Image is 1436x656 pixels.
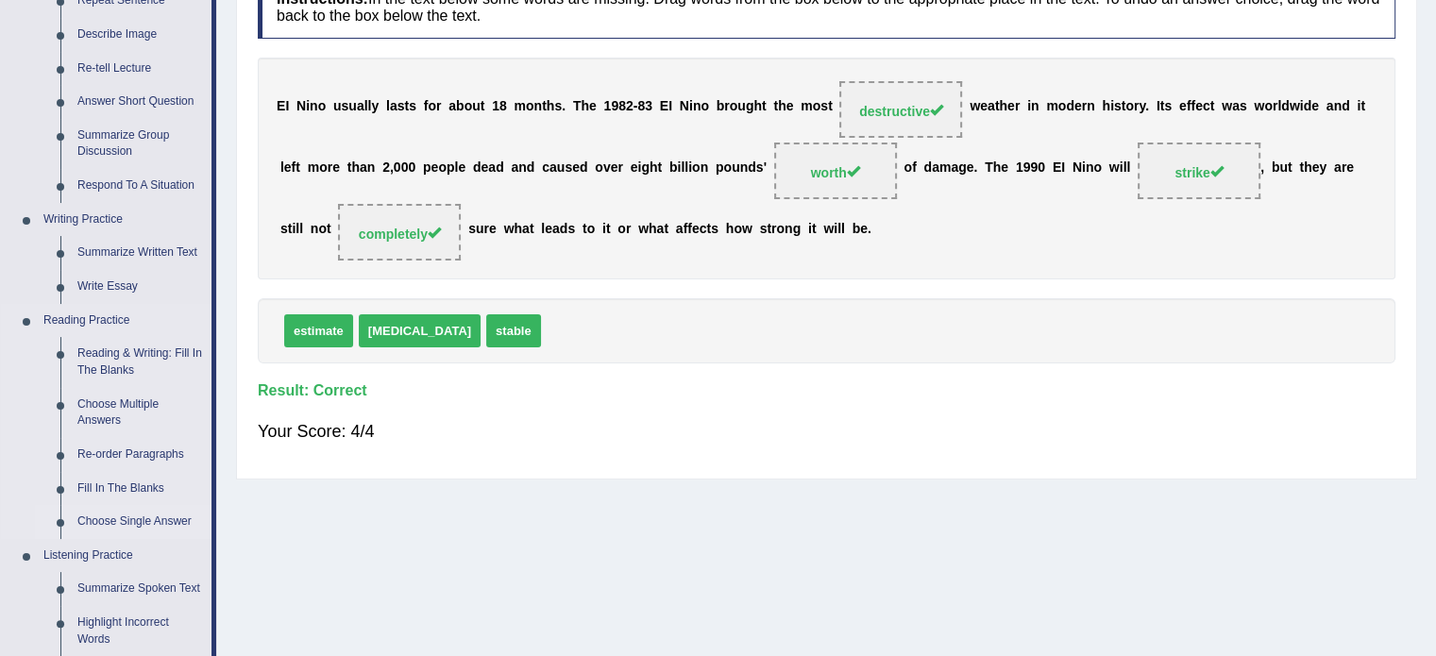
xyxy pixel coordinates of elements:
span: estimate [284,314,353,347]
b: a [1334,160,1342,176]
b: a [522,222,530,237]
b: o [587,222,596,237]
b: a [357,99,364,114]
b: f [687,222,692,237]
b: e [692,222,700,237]
b: n [518,160,527,176]
b: t [773,99,778,114]
b: h [514,222,522,237]
b: l [280,160,284,176]
a: Summarize Written Text [69,236,211,270]
span: worth [811,165,860,180]
b: o [813,99,821,114]
b: a [549,160,557,176]
b: N [1073,160,1082,176]
b: a [1326,99,1334,114]
b: s [342,99,349,114]
a: Re-tell Lecture [69,52,211,86]
b: N [680,99,689,114]
b: y [1319,160,1326,176]
b: s [280,222,288,237]
b: . [562,99,566,114]
span: completely [359,227,441,242]
b: l [299,222,303,237]
b: t [812,222,817,237]
b: n [1031,99,1039,114]
b: t [606,222,611,237]
b: d [527,160,535,176]
b: o [723,160,732,176]
a: Choose Single Answer [69,505,211,539]
b: e [481,160,489,176]
b: l [296,222,299,237]
span: destructive [859,104,943,119]
a: Respond To A Situation [69,169,211,203]
a: Summarize Spoken Text [69,572,211,606]
b: d [923,160,932,176]
b: i [1120,160,1123,176]
b: E [1053,160,1061,176]
b: d [473,160,481,176]
span: Drop target [839,81,962,138]
b: t [995,99,1000,114]
b: l [454,160,458,176]
b: t [1210,99,1215,114]
b: . [868,222,871,237]
b: e [589,99,597,114]
b: h [778,99,786,114]
b: 0 [408,160,415,176]
b: o [318,222,327,237]
b: w [970,99,980,114]
b: e [1346,160,1354,176]
b: r [724,99,729,114]
b: y [1139,99,1145,114]
b: w [1290,99,1300,114]
b: a [552,222,560,237]
b: r [436,99,441,114]
b: r [1273,99,1277,114]
b: a [657,222,665,237]
b: t [767,222,771,237]
b: d [748,160,756,176]
b: e [489,222,497,237]
b: c [700,222,707,237]
b: w [1254,99,1264,114]
b: I [668,99,672,114]
b: w [823,222,834,237]
b: f [292,160,296,176]
b: m [515,99,526,114]
b: a [511,160,518,176]
b: w [742,222,752,237]
b: s [760,222,768,237]
b: w [638,222,649,237]
b: d [1342,99,1350,114]
b: g [958,160,967,176]
b: g [746,99,754,114]
a: Re-order Paragraphs [69,438,211,472]
b: l [364,99,368,114]
b: t [1299,160,1304,176]
b: b [717,99,725,114]
b: o [1125,99,1134,114]
b: h [1304,160,1312,176]
b: m [1046,99,1057,114]
b: e [631,160,638,176]
b: u [333,99,342,114]
a: Reading & Writing: Fill In The Blanks [69,337,211,387]
b: 2 [382,160,390,176]
a: Write Essay [69,270,211,304]
b: i [1082,160,1086,176]
b: o [730,99,738,114]
a: Answer Short Question [69,85,211,119]
b: f [424,99,429,114]
b: l [541,222,545,237]
div: Your Score: 4/4 [258,409,1395,454]
b: t [664,222,668,237]
b: f [684,222,688,237]
b: u [476,222,484,237]
b: l [1126,160,1130,176]
b: s [409,99,416,114]
b: i [1110,99,1114,114]
b: i [306,99,310,114]
b: I [1061,160,1065,176]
